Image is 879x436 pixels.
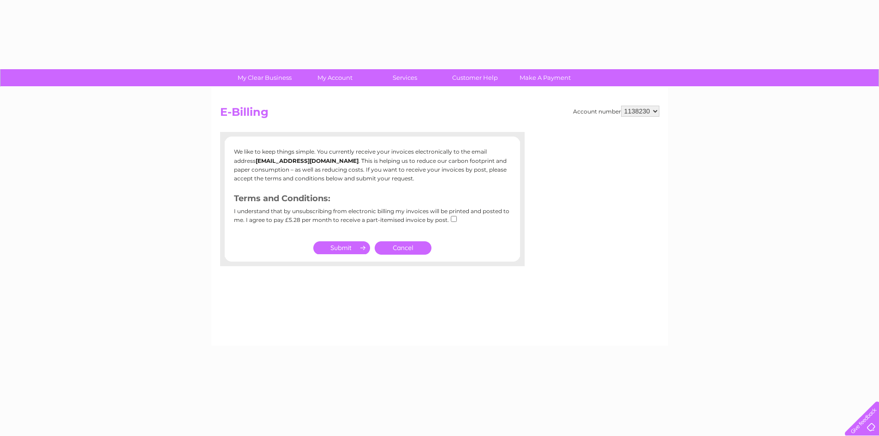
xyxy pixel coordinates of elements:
[437,69,513,86] a: Customer Help
[234,208,511,230] div: I understand that by unsubscribing from electronic billing my invoices will be printed and posted...
[256,157,359,164] b: [EMAIL_ADDRESS][DOMAIN_NAME]
[234,192,511,208] h3: Terms and Conditions:
[573,106,659,117] div: Account number
[220,106,659,123] h2: E-Billing
[234,147,511,183] p: We like to keep things simple. You currently receive your invoices electronically to the email ad...
[507,69,583,86] a: Make A Payment
[227,69,303,86] a: My Clear Business
[367,69,443,86] a: Services
[313,241,370,254] input: Submit
[297,69,373,86] a: My Account
[375,241,431,255] a: Cancel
